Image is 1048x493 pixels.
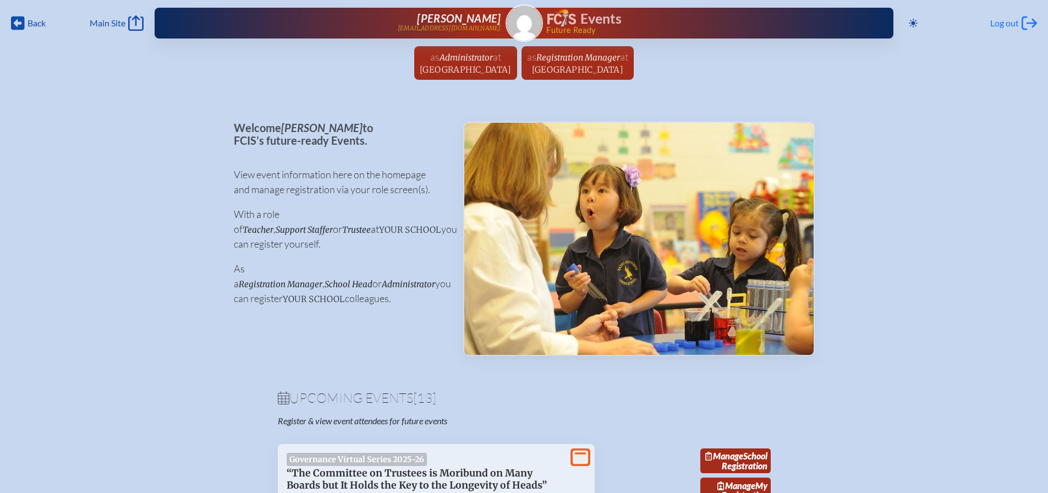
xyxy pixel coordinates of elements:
[239,279,322,289] span: Registration Manager
[398,25,501,32] p: [EMAIL_ADDRESS][DOMAIN_NAME]
[546,26,858,34] span: Future Ready
[283,294,345,304] span: your school
[536,52,620,63] span: Registration Manager
[234,122,446,146] p: Welcome to FCIS’s future-ready Events.
[382,279,435,289] span: Administrator
[464,123,814,355] img: Events
[190,12,501,34] a: [PERSON_NAME][EMAIL_ADDRESS][DOMAIN_NAME]
[532,64,624,75] span: [GEOGRAPHIC_DATA]
[990,18,1019,29] span: Log out
[379,224,441,235] span: your school
[90,15,144,31] a: Main Site
[420,64,512,75] span: [GEOGRAPHIC_DATA]
[413,390,436,406] span: [13]
[507,6,542,41] img: Gravatar
[523,46,633,80] a: asRegistration Managerat[GEOGRAPHIC_DATA]
[278,391,771,404] h1: Upcoming Events
[287,467,547,491] span: “The Committee on Trustees is Moribund on Many Boards but It Holds the Key to the Longevity of He...
[325,279,372,289] span: School Head
[28,18,46,29] span: Back
[705,451,743,461] span: Manage
[493,51,501,63] span: at
[287,453,427,466] span: Governance Virtual Series 2025-26
[90,18,125,29] span: Main Site
[547,9,859,34] div: FCIS Events — Future ready
[717,480,755,491] span: Manage
[417,12,501,25] span: [PERSON_NAME]
[234,167,446,197] p: View event information here on the homepage and manage registration via your role screen(s).
[234,207,446,251] p: With a role of , or at you can register yourself.
[234,261,446,306] p: As a , or you can register colleagues.
[342,224,371,235] span: Trustee
[281,121,363,134] span: [PERSON_NAME]
[620,51,628,63] span: at
[415,46,516,80] a: asAdministratorat[GEOGRAPHIC_DATA]
[527,51,536,63] span: as
[430,51,440,63] span: as
[243,224,273,235] span: Teacher
[276,224,333,235] span: Support Staffer
[506,4,543,42] a: Gravatar
[278,415,568,426] p: Register & view event attendees for future events
[700,448,771,474] a: ManageSchool Registration
[440,52,493,63] span: Administrator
